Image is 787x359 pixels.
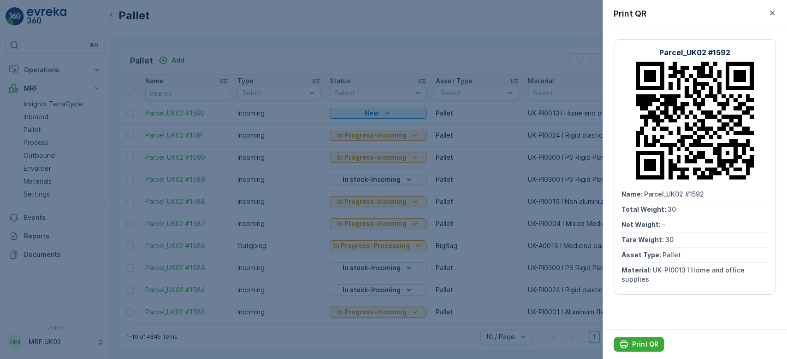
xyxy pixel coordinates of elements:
[39,227,160,235] span: UK-PI0013 I Home and office supplies
[659,47,730,58] p: Parcel_UK02 #1592
[621,236,665,243] span: Tare Weight :
[8,227,39,235] span: Material :
[621,220,662,228] span: Net Weight :
[632,340,658,349] p: Print QR
[621,205,668,213] span: Total Weight :
[8,166,54,174] span: Total Weight :
[644,190,704,198] span: Parcel_UK02 #1592
[663,251,681,259] span: Pallet
[8,151,30,159] span: Name :
[665,236,674,243] span: 30
[621,251,663,259] span: Asset Type :
[8,212,49,220] span: Asset Type :
[49,212,67,220] span: Pallet
[8,181,48,189] span: Net Weight :
[48,181,52,189] span: -
[357,8,428,19] p: Parcel_UK02 #1592
[54,166,62,174] span: 30
[621,266,653,274] span: Material :
[614,337,664,352] button: Print QR
[52,197,60,204] span: 30
[662,220,665,228] span: -
[668,205,676,213] span: 30
[621,266,745,283] span: UK-PI0013 I Home and office supplies
[614,7,646,20] p: Print QR
[8,197,52,204] span: Tare Weight :
[30,151,90,159] span: Parcel_UK02 #1592
[621,190,644,198] span: Name :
